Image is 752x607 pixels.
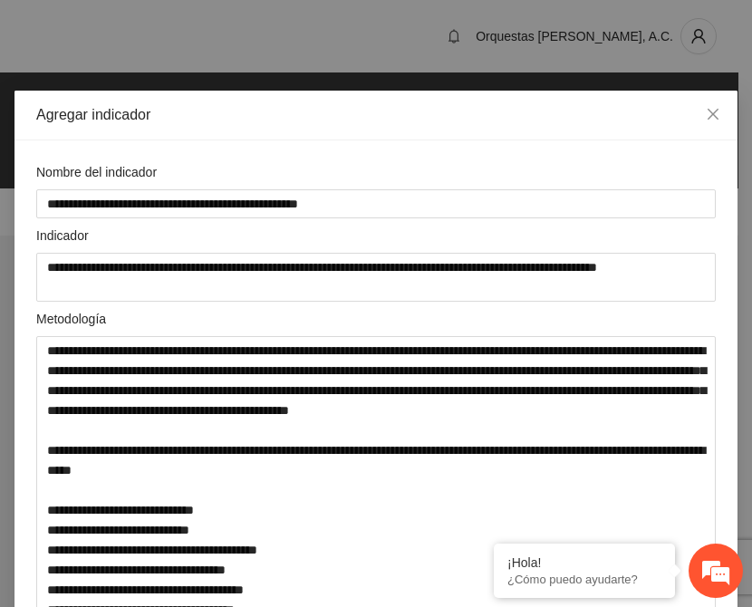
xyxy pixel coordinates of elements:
span: close [706,107,720,121]
button: Close [689,91,738,140]
span: Nombre del indicador [36,162,164,182]
span: Indicador [36,226,95,246]
p: ¿Cómo puedo ayudarte? [507,573,661,586]
div: Agregar indicador [36,105,716,125]
div: ¡Hola! [507,555,661,570]
span: Metodología [36,309,113,329]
